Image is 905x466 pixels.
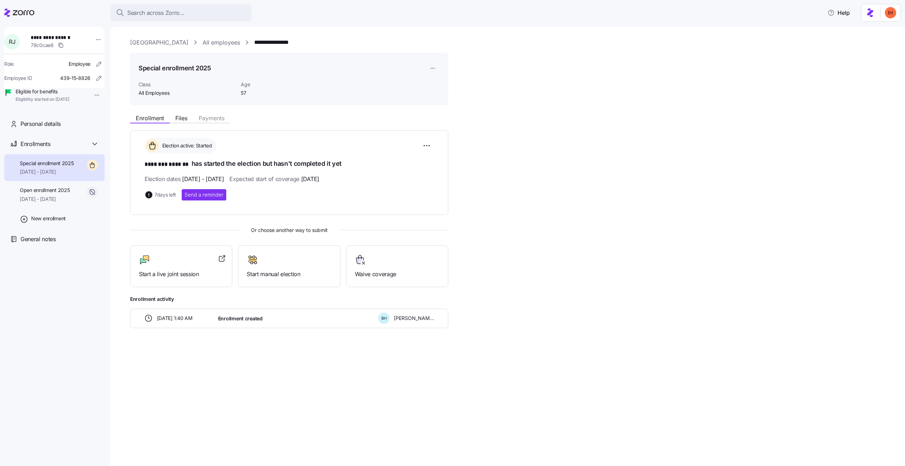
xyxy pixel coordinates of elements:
[9,39,15,45] span: R J
[21,140,50,148] span: Enrollments
[182,175,224,184] span: [DATE] - [DATE]
[229,175,319,184] span: Expected start of coverage
[139,89,235,97] span: All Employees
[31,215,66,222] span: New enrollment
[154,191,176,198] span: 7 days left
[139,270,223,279] span: Start a live joint session
[203,38,240,47] a: All employees
[381,316,387,320] span: B H
[60,75,90,82] span: 439-15-8826
[199,115,224,121] span: Payments
[247,270,331,279] span: Start manual election
[16,97,69,103] span: Eligibility started on [DATE]
[20,168,74,175] span: [DATE] - [DATE]
[175,115,187,121] span: Files
[20,160,74,167] span: Special enrollment 2025
[145,175,224,184] span: Election dates
[241,81,312,88] span: Age
[157,315,193,322] span: [DATE] 1:40 AM
[4,75,32,82] span: Employee ID
[394,315,434,322] span: [PERSON_NAME]
[31,42,54,49] span: 78c0cae6
[828,8,850,17] span: Help
[241,89,312,97] span: 57
[110,4,252,21] button: Search across Zorro...
[16,88,69,95] span: Eligible for benefits
[130,296,448,303] span: Enrollment activity
[130,38,188,47] a: [GEOGRAPHIC_DATA]
[160,142,212,149] span: Election active: Started
[20,187,70,194] span: Open enrollment 2025
[130,226,448,234] span: Or choose another way to submit
[301,175,319,184] span: [DATE]
[139,81,235,88] span: Class
[822,6,856,20] button: Help
[185,191,223,198] span: Send a reminder
[69,60,90,68] span: Employee
[139,64,211,72] h1: Special enrollment 2025
[127,8,185,17] span: Search across Zorro...
[4,60,14,68] span: Role
[355,270,439,279] span: Waive coverage
[136,115,164,121] span: Enrollment
[145,159,434,169] h1: has started the election but hasn't completed it yet
[20,196,70,203] span: [DATE] - [DATE]
[885,7,896,18] img: f3711480c2c985a33e19d88a07d4c111
[182,189,226,200] button: Send a reminder
[218,315,263,322] span: Enrollment created
[21,120,61,128] span: Personal details
[21,235,56,244] span: General notes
